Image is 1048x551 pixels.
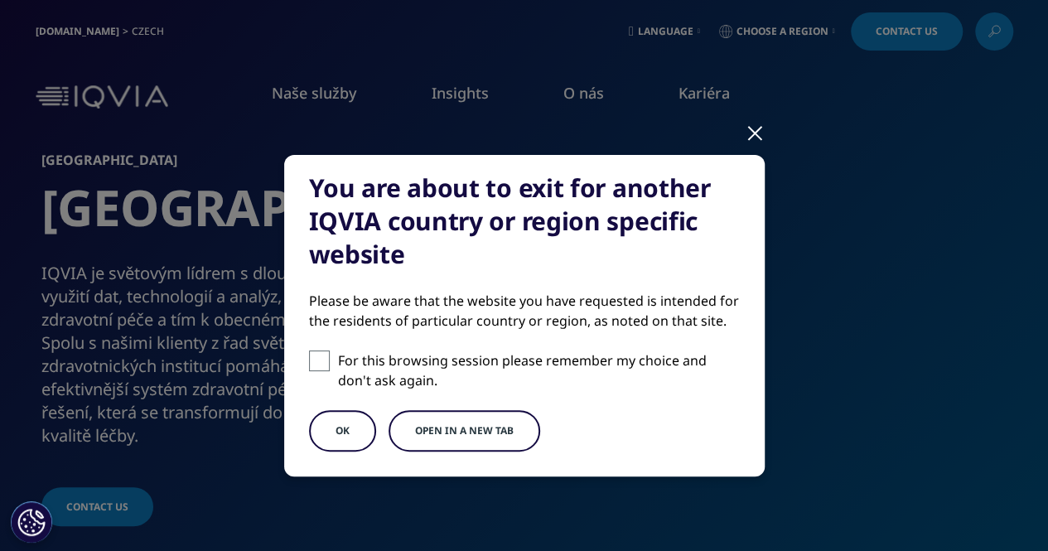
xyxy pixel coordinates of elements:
button: OK [309,410,376,452]
button: Open in a new tab [389,410,540,452]
div: Please be aware that the website you have requested is intended for the residents of particular c... [309,291,740,331]
div: You are about to exit for another IQVIA country or region specific website [309,172,740,271]
p: For this browsing session please remember my choice and don't ask again. [338,350,740,390]
button: Cookies Settings [11,501,52,543]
